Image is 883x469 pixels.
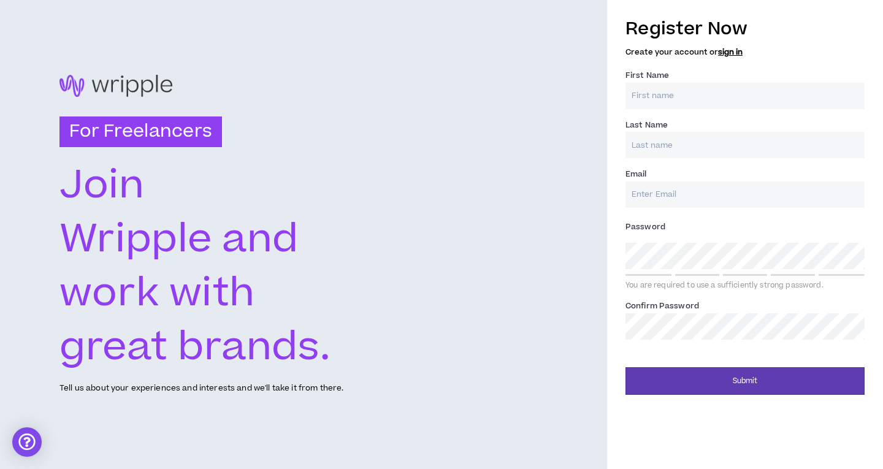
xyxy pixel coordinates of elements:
text: work with [59,265,256,321]
a: sign in [718,47,743,58]
text: Wripple and [59,211,299,267]
label: Confirm Password [625,296,699,316]
text: great brands. [59,319,330,376]
div: You are required to use a sufficiently strong password. [625,281,865,291]
div: Open Intercom Messenger [12,427,42,457]
input: First name [625,83,865,109]
label: Last Name [625,115,668,135]
input: Last name [625,132,865,158]
p: Tell us about your experiences and interests and we'll take it from there. [59,383,343,394]
h5: Create your account or [625,48,865,56]
span: Password [625,221,665,232]
text: Join [59,157,144,213]
h3: For Freelancers [59,116,222,147]
label: Email [625,164,647,184]
input: Enter Email [625,181,865,208]
label: First Name [625,66,669,85]
button: Submit [625,367,865,395]
h3: Register Now [625,16,865,42]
